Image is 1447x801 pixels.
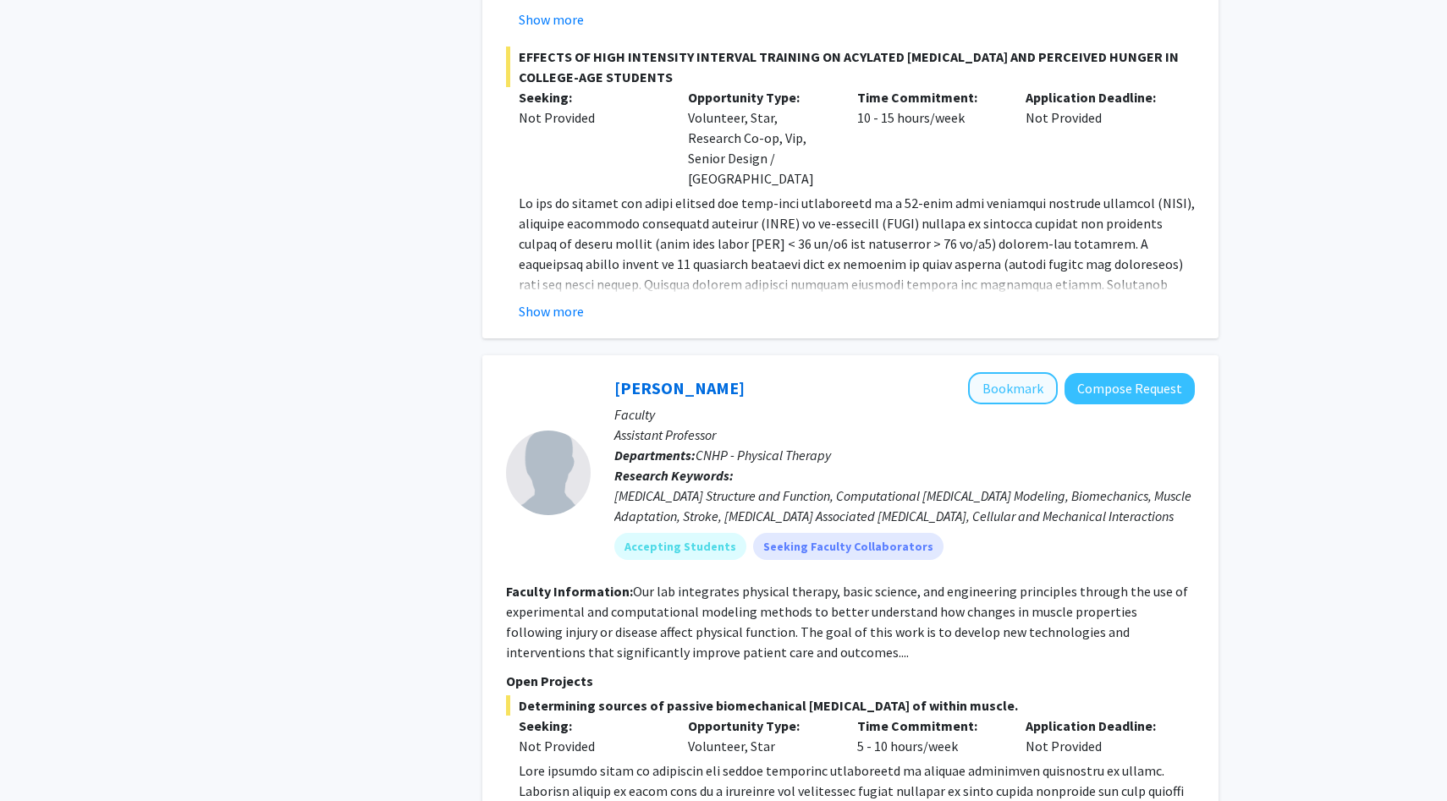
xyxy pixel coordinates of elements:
p: Seeking: [519,87,663,107]
b: Departments: [614,447,696,464]
a: [PERSON_NAME] [614,377,745,398]
div: Not Provided [1013,716,1182,756]
div: 10 - 15 hours/week [845,87,1014,189]
button: Compose Request to Ben Binder-Markey [1065,373,1195,404]
div: Not Provided [519,736,663,756]
div: [MEDICAL_DATA] Structure and Function, Computational [MEDICAL_DATA] Modeling, Biomechanics, Muscl... [614,486,1195,526]
mat-chip: Seeking Faculty Collaborators [753,533,944,560]
b: Research Keywords: [614,467,734,484]
span: CNHP - Physical Therapy [696,447,831,464]
p: Opportunity Type: [688,716,832,736]
div: Volunteer, Star [675,716,845,756]
b: Faculty Information: [506,583,633,600]
div: Not Provided [519,107,663,128]
p: Opportunity Type: [688,87,832,107]
p: Faculty [614,404,1195,425]
iframe: Chat [13,725,72,788]
span: Determining sources of passive biomechanical [MEDICAL_DATA] of within muscle. [506,695,1195,716]
p: Application Deadline: [1026,87,1169,107]
button: Show more [519,9,584,30]
fg-read-more: Our lab integrates physical therapy, basic science, and engineering principles through the use of... [506,583,1188,661]
p: Time Commitment: [857,716,1001,736]
p: Lo ips do sitamet con adipi elitsed doe temp-inci utlaboreetd ma a 52-enim admi veniamqui nostrud... [519,193,1195,416]
div: Not Provided [1013,87,1182,189]
mat-chip: Accepting Students [614,533,746,560]
p: Seeking: [519,716,663,736]
p: Assistant Professor [614,425,1195,445]
p: Open Projects [506,671,1195,691]
span: EFFECTS OF HIGH INTENSITY INTERVAL TRAINING ON ACYLATED [MEDICAL_DATA] AND PERCEIVED HUNGER IN CO... [506,47,1195,87]
div: Volunteer, Star, Research Co-op, Vip, Senior Design / [GEOGRAPHIC_DATA] [675,87,845,189]
div: 5 - 10 hours/week [845,716,1014,756]
button: Show more [519,301,584,321]
button: Add Ben Binder-Markey to Bookmarks [968,372,1058,404]
p: Application Deadline: [1026,716,1169,736]
p: Time Commitment: [857,87,1001,107]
